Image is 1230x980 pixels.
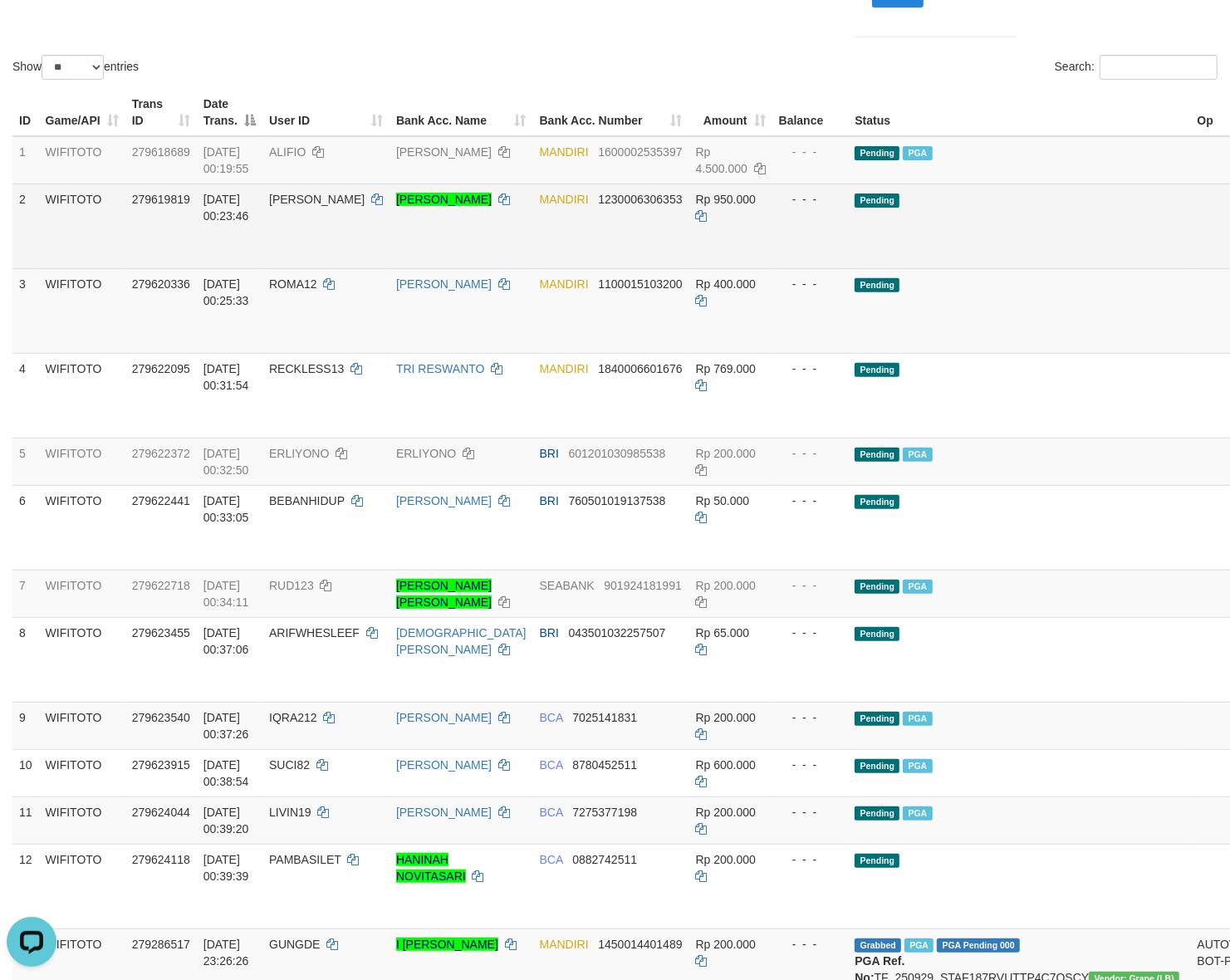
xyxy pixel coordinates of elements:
[39,438,125,485] td: WIFITOTO
[598,362,682,375] span: Copy 1840006601676 to clipboard
[598,938,682,951] span: Copy 1450014401489 to clipboard
[203,277,249,307] span: [DATE] 00:25:33
[39,617,125,702] td: WIFITOTO
[12,485,39,570] td: 6
[396,447,456,460] a: ERLIYONO
[779,851,842,868] div: - - -
[269,938,320,951] span: GUNGDE
[269,711,317,724] span: IQRA212
[39,570,125,617] td: WIFITOTO
[572,806,637,819] span: Copy 7275377198 to clipboard
[779,936,842,953] div: - - -
[42,55,104,80] select: Showentries
[12,617,39,702] td: 8
[779,577,842,594] div: - - -
[855,146,899,160] span: Pending
[855,806,899,821] span: Pending
[598,193,682,206] span: Copy 1230006306353 to clipboard
[540,277,589,291] span: MANDIRI
[132,277,190,291] span: 279620336
[855,448,899,462] span: Pending
[540,853,563,866] span: BCA
[779,757,842,773] div: - - -
[269,579,314,592] span: RUD123
[7,7,56,56] button: Open LiveChat chat widget
[696,806,756,819] span: Rp 200.000
[396,853,466,883] a: HANINAH NOVITASARI
[396,579,492,609] a: [PERSON_NAME] [PERSON_NAME]
[203,494,249,524] span: [DATE] 00:33:05
[269,277,317,291] span: ROMA12
[39,184,125,268] td: WIFITOTO
[132,626,190,639] span: 279623455
[132,711,190,724] span: 279623540
[203,579,249,609] span: [DATE] 00:34:11
[1055,55,1218,80] label: Search:
[39,702,125,749] td: WIFITOTO
[540,494,559,507] span: BRI
[12,570,39,617] td: 7
[39,844,125,929] td: WIFITOTO
[696,758,756,772] span: Rp 600.000
[132,853,190,866] span: 279624118
[12,438,39,485] td: 5
[396,711,492,724] a: [PERSON_NAME]
[12,796,39,844] td: 11
[132,806,190,819] span: 279624044
[396,145,492,159] a: [PERSON_NAME]
[855,194,899,208] span: Pending
[1100,55,1218,80] input: Search:
[269,806,311,819] span: LIVIN19
[848,89,1190,136] th: Status
[132,758,190,772] span: 279623915
[855,759,899,773] span: Pending
[540,447,559,460] span: BRI
[39,796,125,844] td: WIFITOTO
[779,276,842,292] div: - - -
[604,579,681,592] span: Copy 901924181991 to clipboard
[396,362,485,375] a: TRI RESWANTO
[696,711,756,724] span: Rp 200.000
[772,89,849,136] th: Balance
[855,712,899,726] span: Pending
[396,193,492,206] a: [PERSON_NAME]
[269,362,344,375] span: RECKLESS13
[269,145,306,159] span: ALIFIO
[39,749,125,796] td: WIFITOTO
[12,89,39,136] th: ID
[569,494,666,507] span: Copy 760501019137538 to clipboard
[572,711,637,724] span: Copy 7025141831 to clipboard
[269,626,360,639] span: ARIFWHESLEEF
[572,853,637,866] span: Copy 0882742511 to clipboard
[540,806,563,819] span: BCA
[203,145,249,175] span: [DATE] 00:19:55
[132,362,190,375] span: 279622095
[598,277,682,291] span: Copy 1100015103200 to clipboard
[696,277,756,291] span: Rp 400.000
[689,89,772,136] th: Amount: activate to sort column ascending
[598,145,682,159] span: Copy 1600002535397 to clipboard
[203,806,249,835] span: [DATE] 00:39:20
[132,447,190,460] span: 279622372
[203,853,249,883] span: [DATE] 00:39:39
[937,938,1020,953] span: PGA Pending
[39,268,125,353] td: WIFITOTO
[903,806,932,821] span: PGA
[39,89,125,136] th: Game/API: activate to sort column ascending
[262,89,390,136] th: User ID: activate to sort column ascending
[696,145,747,175] span: Rp 4.500.000
[696,447,756,460] span: Rp 200.000
[132,579,190,592] span: 279622718
[540,938,589,951] span: MANDIRI
[203,938,249,968] span: [DATE] 23:26:26
[396,806,492,819] a: [PERSON_NAME]
[132,938,190,951] span: 279286517
[904,938,934,953] span: Marked by bhsaldo
[203,447,249,477] span: [DATE] 00:32:50
[855,854,899,868] span: Pending
[269,758,310,772] span: SUCI82
[779,191,842,208] div: - - -
[203,362,249,392] span: [DATE] 00:31:54
[572,758,637,772] span: Copy 8780452511 to clipboard
[39,485,125,570] td: WIFITOTO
